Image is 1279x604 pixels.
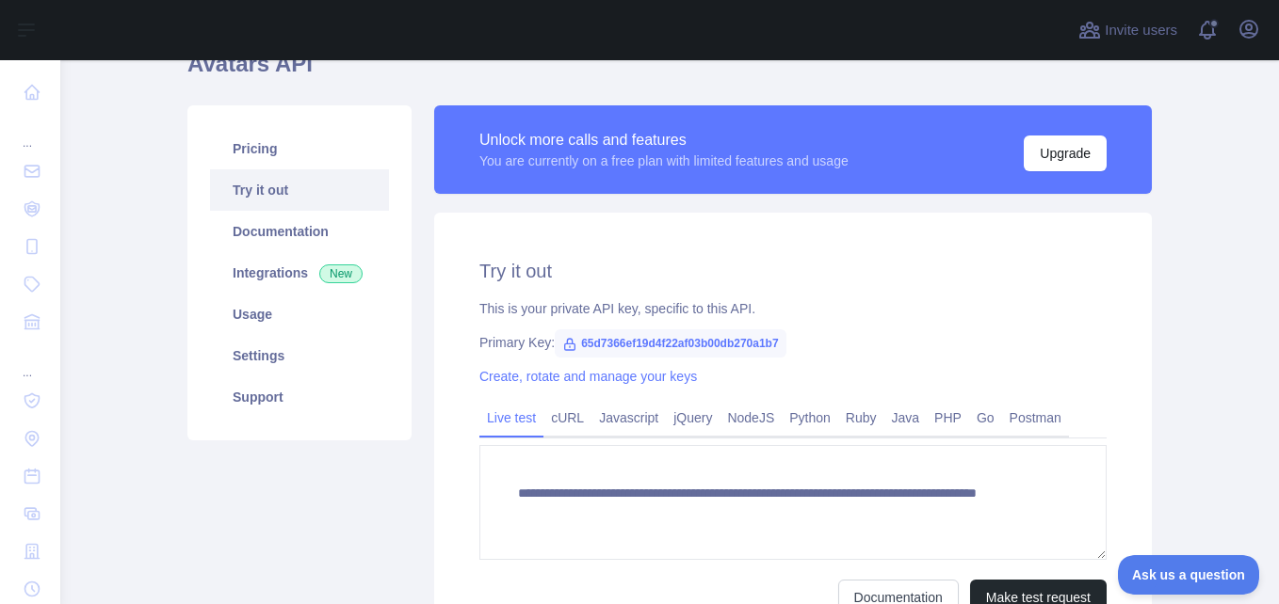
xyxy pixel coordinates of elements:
div: Primary Key: [479,333,1107,352]
a: Go [969,403,1002,433]
a: Settings [210,335,389,376]
a: Integrations New [210,252,389,294]
div: This is your private API key, specific to this API. [479,299,1107,318]
span: New [319,264,363,283]
a: Postman [1002,403,1069,433]
button: Invite users [1075,15,1181,45]
a: Javascript [591,403,666,433]
a: NodeJS [720,403,782,433]
button: Upgrade [1024,135,1107,171]
div: ... [15,342,45,380]
div: Unlock more calls and features [479,129,849,151]
a: Live test [479,403,543,433]
a: Support [210,376,389,418]
h1: Avatars API [187,49,1152,94]
a: Pricing [210,128,389,169]
a: PHP [927,403,969,433]
h2: Try it out [479,258,1107,284]
a: Documentation [210,211,389,252]
div: ... [15,113,45,151]
div: You are currently on a free plan with limited features and usage [479,151,849,170]
iframe: Toggle Customer Support [1118,555,1260,595]
a: Usage [210,294,389,335]
a: Python [782,403,838,433]
a: Ruby [838,403,884,433]
a: Create, rotate and manage your keys [479,369,697,384]
a: jQuery [666,403,720,433]
span: Invite users [1105,20,1177,41]
span: 65d7366ef19d4f22af03b00db270a1b7 [555,329,785,358]
a: Try it out [210,169,389,211]
a: Java [884,403,928,433]
a: cURL [543,403,591,433]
